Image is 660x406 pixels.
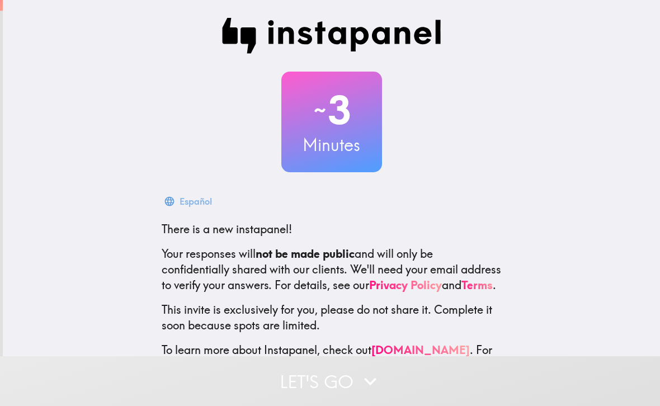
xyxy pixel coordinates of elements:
button: Español [162,190,216,213]
h2: 3 [281,87,382,133]
b: not be made public [256,247,355,261]
p: Your responses will and will only be confidentially shared with our clients. We'll need your emai... [162,246,502,293]
h3: Minutes [281,133,382,157]
a: Privacy Policy [369,278,442,292]
img: Instapanel [222,18,441,54]
p: This invite is exclusively for you, please do not share it. Complete it soon because spots are li... [162,302,502,333]
span: ~ [312,93,328,127]
a: [DOMAIN_NAME] [371,343,470,357]
a: Terms [461,278,493,292]
span: There is a new instapanel! [162,222,292,236]
p: To learn more about Instapanel, check out . For questions or help, email us at . [162,342,502,389]
div: Español [180,193,212,209]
